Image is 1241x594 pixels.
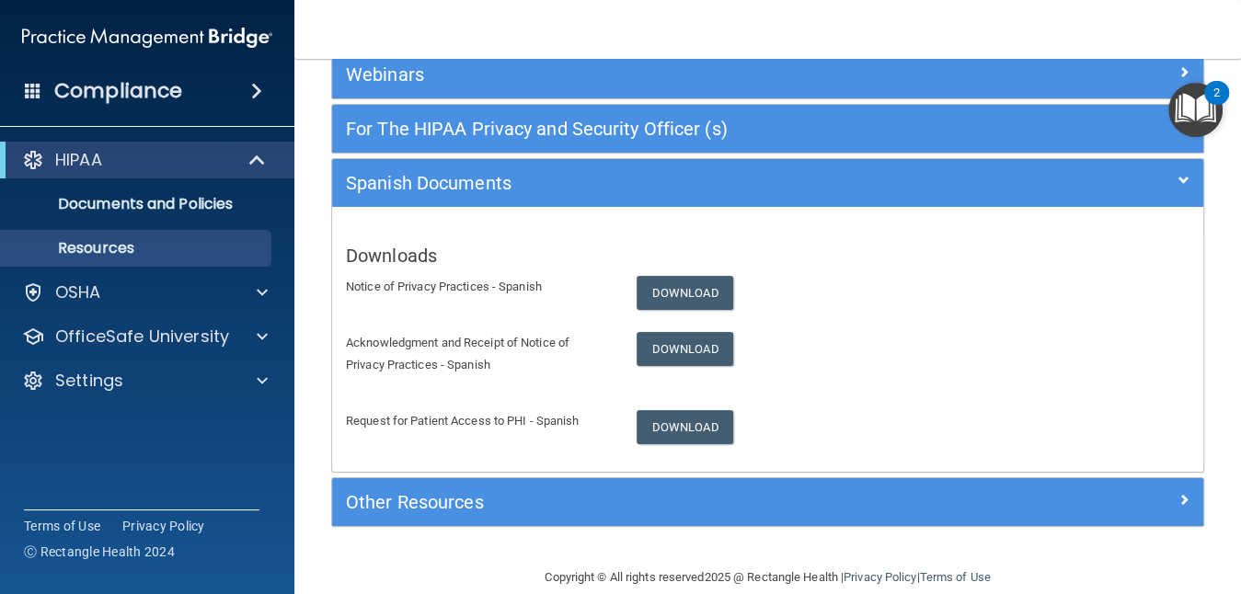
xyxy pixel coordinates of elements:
h5: Spanish Documents [346,173,971,193]
a: Webinars [346,60,1189,89]
a: Other Resources [346,487,1189,517]
a: Download [637,276,734,310]
a: OSHA [22,281,268,303]
h5: Other Resources [346,492,971,512]
p: OfficeSafe University [55,326,229,348]
a: Terms of Use [24,517,100,535]
div: 2 [1213,93,1220,117]
p: Settings [55,370,123,392]
a: Download [637,410,734,444]
button: Open Resource Center, 2 new notifications [1168,83,1223,137]
a: For The HIPAA Privacy and Security Officer (s) [346,114,1189,143]
p: Request for Patient Access to PHI - Spanish [346,410,609,432]
a: Download [637,332,734,366]
h5: Webinars [346,64,971,85]
span: Ⓒ Rectangle Health 2024 [24,543,175,561]
h4: Compliance [54,78,182,104]
a: Settings [22,370,268,392]
a: HIPAA [22,149,267,171]
a: Spanish Documents [346,168,1189,198]
p: OSHA [55,281,101,303]
a: OfficeSafe University [22,326,268,348]
p: HIPAA [55,149,102,171]
a: Terms of Use [919,570,990,584]
p: Documents and Policies [12,195,263,213]
img: PMB logo [22,19,272,56]
h5: For The HIPAA Privacy and Security Officer (s) [346,119,971,139]
a: Privacy Policy [844,570,916,584]
p: Resources [12,239,263,257]
p: Acknowledgment and Receipt of Notice of Privacy Practices - Spanish [346,332,609,376]
a: Privacy Policy [122,517,205,535]
h5: Downloads [346,246,1189,266]
p: Notice of Privacy Practices - Spanish [346,276,609,298]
